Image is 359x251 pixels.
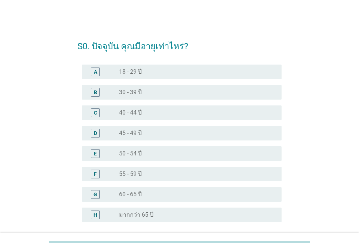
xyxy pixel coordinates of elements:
[93,211,97,219] div: H
[119,89,142,96] label: 30 - 39 ปี
[119,130,142,137] label: 45 - 49 ปี
[77,32,282,53] h2: S0. ปัจจุบัน คุณมีอายุเท่าไหร่?
[94,88,97,96] div: B
[119,211,153,219] label: มากกว่า 65 ปี
[94,68,97,76] div: A
[94,129,97,137] div: D
[93,190,97,198] div: G
[119,170,142,178] label: 55 - 59 ปี
[94,150,97,157] div: E
[119,191,142,198] label: 60 - 65 ปี
[94,170,97,178] div: F
[94,109,97,116] div: C
[119,150,142,157] label: 50 - 54 ปี
[119,109,142,116] label: 40 - 44 ปี
[119,68,142,76] label: 18 - 29 ปี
